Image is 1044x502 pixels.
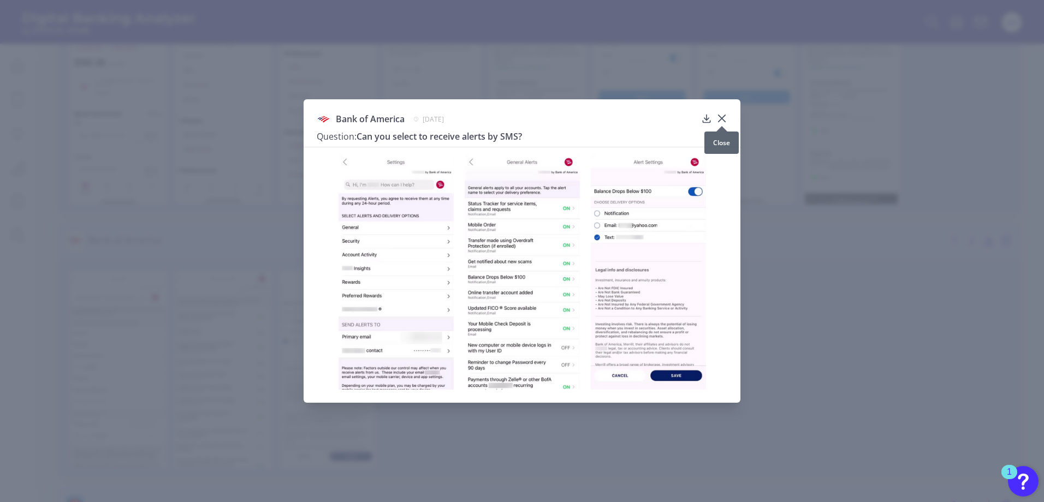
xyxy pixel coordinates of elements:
span: Question: [317,130,357,142]
div: Close [704,132,739,154]
button: Open Resource Center, 1 new notification [1008,466,1039,497]
span: [DATE] [423,115,444,124]
div: 1 [1007,472,1012,486]
h3: Can you select to receive alerts by SMS? [317,130,697,142]
span: Bank of America [336,113,405,125]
